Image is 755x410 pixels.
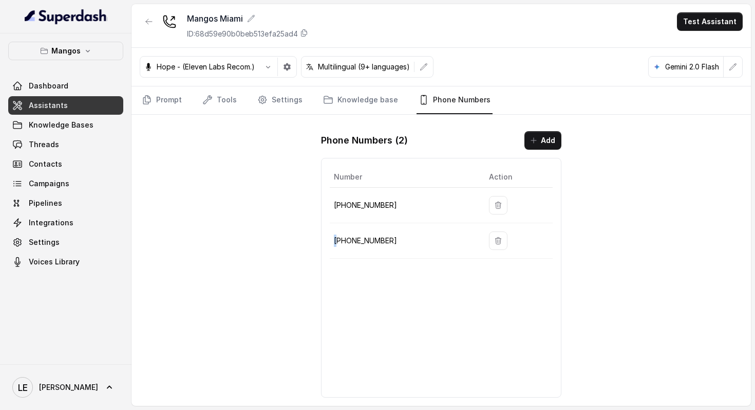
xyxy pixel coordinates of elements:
p: Mangos [51,45,81,57]
span: Knowledge Bases [29,120,93,130]
a: Dashboard [8,77,123,95]
nav: Tabs [140,86,743,114]
a: Integrations [8,213,123,232]
a: Settings [8,233,123,252]
a: Campaigns [8,174,123,193]
span: Campaigns [29,179,69,189]
div: Mangos Miami [187,12,308,25]
a: Threads [8,135,123,154]
a: Contacts [8,155,123,173]
p: Gemini 2.0 Flash [665,62,719,72]
p: [PHONE_NUMBER] [334,235,473,247]
span: Assistants [29,100,68,111]
a: Knowledge Bases [8,116,123,134]
a: Knowledge base [321,86,400,114]
span: Pipelines [29,198,62,208]
p: [PHONE_NUMBER] [334,199,473,211]
span: Integrations [29,218,73,228]
a: Pipelines [8,194,123,212]
a: Phone Numbers [417,86,493,114]
a: Tools [200,86,239,114]
button: Add [524,131,561,150]
text: LE [18,382,28,393]
th: Number [330,167,481,188]
p: ID: 68d59e90b0beb513efa25ad4 [187,29,298,39]
span: [PERSON_NAME] [39,382,98,393]
a: Settings [255,86,305,114]
span: Contacts [29,159,62,169]
a: Assistants [8,96,123,115]
a: Prompt [140,86,184,114]
svg: google logo [653,63,661,71]
button: Mangos [8,42,123,60]
p: Hope - (Eleven Labs Recom.) [157,62,255,72]
p: Multilingual (9+ languages) [318,62,410,72]
a: [PERSON_NAME] [8,373,123,402]
span: Voices Library [29,257,80,267]
span: Settings [29,237,60,247]
a: Voices Library [8,253,123,271]
h1: Phone Numbers ( 2 ) [321,132,408,149]
button: Test Assistant [677,12,743,31]
span: Threads [29,139,59,150]
th: Action [481,167,553,188]
span: Dashboard [29,81,68,91]
img: light.svg [25,8,107,25]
